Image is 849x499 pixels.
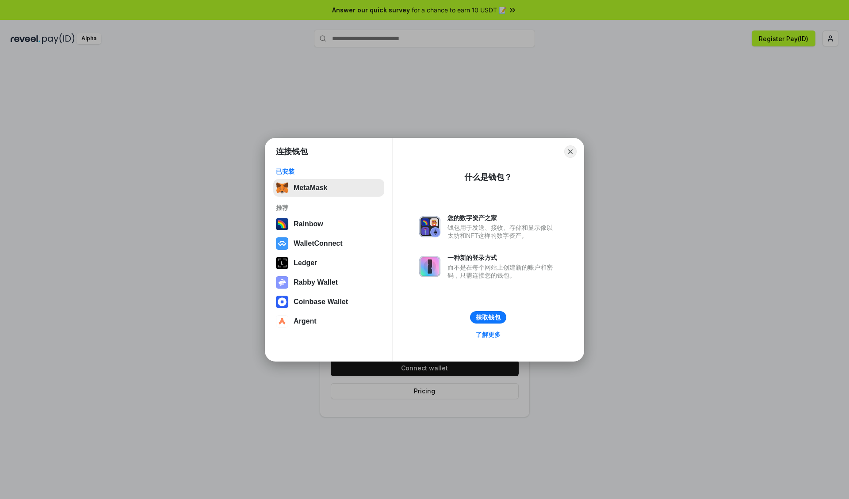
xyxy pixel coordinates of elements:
[276,276,288,289] img: svg+xml,%3Csvg%20xmlns%3D%22http%3A%2F%2Fwww.w3.org%2F2000%2Fsvg%22%20fill%3D%22none%22%20viewBox...
[273,235,384,252] button: WalletConnect
[276,315,288,328] img: svg+xml,%3Csvg%20width%3D%2228%22%20height%3D%2228%22%20viewBox%3D%220%200%2028%2028%22%20fill%3D...
[273,293,384,311] button: Coinbase Wallet
[447,263,557,279] div: 而不是在每个网站上创建新的账户和密码，只需连接您的钱包。
[276,237,288,250] img: svg+xml,%3Csvg%20width%3D%2228%22%20height%3D%2228%22%20viewBox%3D%220%200%2028%2028%22%20fill%3D...
[276,257,288,269] img: svg+xml,%3Csvg%20xmlns%3D%22http%3A%2F%2Fwww.w3.org%2F2000%2Fsvg%22%20width%3D%2228%22%20height%3...
[564,145,577,158] button: Close
[447,214,557,222] div: 您的数字资产之家
[273,254,384,272] button: Ledger
[276,218,288,230] img: svg+xml,%3Csvg%20width%3D%22120%22%20height%3D%22120%22%20viewBox%3D%220%200%20120%20120%22%20fil...
[276,146,308,157] h1: 连接钱包
[294,317,317,325] div: Argent
[273,179,384,197] button: MetaMask
[294,259,317,267] div: Ledger
[294,184,327,192] div: MetaMask
[276,296,288,308] img: svg+xml,%3Csvg%20width%3D%2228%22%20height%3D%2228%22%20viewBox%3D%220%200%2028%2028%22%20fill%3D...
[294,240,343,248] div: WalletConnect
[294,220,323,228] div: Rainbow
[276,204,382,212] div: 推荐
[276,168,382,175] div: 已安装
[419,256,440,277] img: svg+xml,%3Csvg%20xmlns%3D%22http%3A%2F%2Fwww.w3.org%2F2000%2Fsvg%22%20fill%3D%22none%22%20viewBox...
[470,311,506,324] button: 获取钱包
[447,254,557,262] div: 一种新的登录方式
[476,331,501,339] div: 了解更多
[470,329,506,340] a: 了解更多
[273,215,384,233] button: Rainbow
[419,216,440,237] img: svg+xml,%3Csvg%20xmlns%3D%22http%3A%2F%2Fwww.w3.org%2F2000%2Fsvg%22%20fill%3D%22none%22%20viewBox...
[273,274,384,291] button: Rabby Wallet
[276,182,288,194] img: svg+xml,%3Csvg%20fill%3D%22none%22%20height%3D%2233%22%20viewBox%3D%220%200%2035%2033%22%20width%...
[447,224,557,240] div: 钱包用于发送、接收、存储和显示像以太坊和NFT这样的数字资产。
[294,298,348,306] div: Coinbase Wallet
[273,312,384,330] button: Argent
[464,172,512,183] div: 什么是钱包？
[476,313,501,321] div: 获取钱包
[294,278,338,286] div: Rabby Wallet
